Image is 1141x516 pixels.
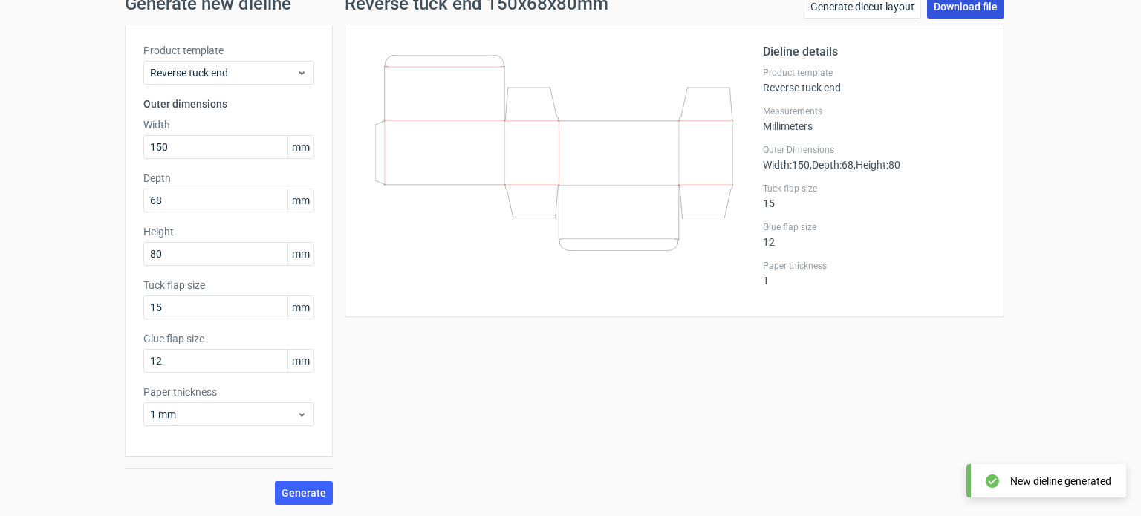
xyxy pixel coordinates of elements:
label: Depth [143,171,314,186]
div: Millimeters [763,105,986,132]
div: 1 [763,260,986,287]
h2: Dieline details [763,43,986,61]
label: Outer Dimensions [763,144,986,156]
div: 15 [763,183,986,209]
label: Tuck flap size [143,278,314,293]
span: mm [287,136,313,158]
div: Reverse tuck end [763,67,986,94]
label: Product template [143,43,314,58]
span: 1 mm [150,407,296,422]
label: Paper thickness [143,385,314,399]
span: Generate [282,488,326,498]
span: , Depth : 68 [810,159,854,171]
label: Measurements [763,105,986,117]
span: mm [287,350,313,372]
label: Glue flap size [763,221,986,233]
label: Tuck flap size [763,183,986,195]
label: Glue flap size [143,331,314,346]
label: Product template [763,67,986,79]
h3: Outer dimensions [143,97,314,111]
span: mm [287,296,313,319]
span: , Height : 80 [854,159,900,171]
div: New dieline generated [1010,474,1111,489]
span: mm [287,243,313,265]
span: Width : 150 [763,159,810,171]
label: Height [143,224,314,239]
span: Reverse tuck end [150,65,296,80]
label: Width [143,117,314,132]
span: mm [287,189,313,212]
button: Generate [275,481,333,505]
div: 12 [763,221,986,248]
label: Paper thickness [763,260,986,272]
